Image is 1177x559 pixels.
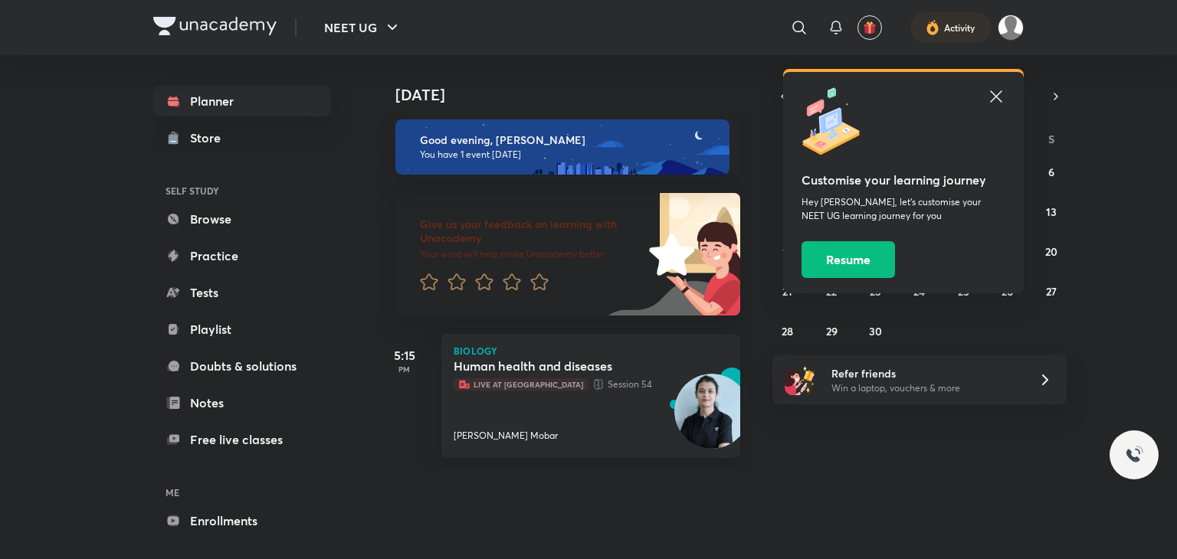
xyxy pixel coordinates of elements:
button: September 7, 2025 [775,199,800,224]
img: evening [395,119,729,175]
a: Free live classes [153,424,331,455]
button: avatar [857,15,882,40]
a: Playlist [153,314,331,345]
img: activity [926,18,939,37]
a: Company Logo [153,17,277,39]
button: September 30, 2025 [864,319,888,343]
button: September 6, 2025 [1039,159,1064,184]
a: Enrollments [153,505,331,536]
p: Session 54 [454,377,694,392]
div: Store [190,129,230,147]
p: [PERSON_NAME] Mobar [454,429,558,443]
p: Hey [PERSON_NAME], let’s customise your NEET UG learning journey for you [802,195,1005,223]
h6: Refer friends [831,365,1020,381]
a: Tests [153,277,331,308]
p: Your word will help make Unacademy better [420,248,644,260]
button: September 20, 2025 [1039,239,1064,263]
abbr: September 26, 2025 [1002,284,1013,299]
h6: Give us your feedback on learning with Unacademy [420,217,644,245]
button: NEET UG [315,12,411,43]
button: September 29, 2025 [819,319,844,343]
abbr: September 6, 2025 [1048,165,1054,179]
a: Practice [153,240,331,271]
abbr: September 28, 2025 [782,324,793,338]
button: September 28, 2025 [775,319,800,343]
img: feedback_image [597,193,740,315]
abbr: September 22, 2025 [826,284,837,299]
h6: SELF STUDY [153,178,331,204]
abbr: September 29, 2025 [826,324,838,338]
abbr: September 23, 2025 [870,284,881,299]
img: referral [785,364,815,395]
button: September 27, 2025 [1039,279,1064,303]
p: Win a laptop, vouchers & more [831,381,1020,395]
h5: Customise your learning journey [802,171,1005,189]
abbr: September 13, 2025 [1046,204,1057,219]
button: September 13, 2025 [1039,199,1064,224]
a: Planner [153,86,331,116]
abbr: September 20, 2025 [1045,244,1057,259]
img: ttu [1125,446,1143,464]
h6: Good evening, [PERSON_NAME] [420,133,716,147]
img: icon [802,87,870,156]
img: Anushka soni [998,15,1024,41]
abbr: September 21, 2025 [782,284,792,299]
button: Resume [802,241,895,278]
abbr: September 27, 2025 [1046,284,1057,299]
h4: [DATE] [395,86,756,104]
h5: Human health and diseases [454,358,644,374]
abbr: September 25, 2025 [958,284,969,299]
button: September 14, 2025 [775,239,800,263]
a: Store [153,123,331,153]
span: Live at [GEOGRAPHIC_DATA] [454,378,588,391]
abbr: Saturday [1048,132,1054,146]
a: Notes [153,387,331,418]
h5: 5:15 [374,346,435,364]
abbr: September 30, 2025 [869,324,882,338]
a: Doubts & solutions [153,351,331,381]
p: PM [374,364,435,374]
h6: ME [153,479,331,505]
abbr: September 24, 2025 [913,284,925,299]
p: You have 1 event [DATE] [420,149,716,161]
p: Biology [454,346,728,355]
a: Browse [153,204,331,234]
abbr: September 14, 2025 [782,244,793,259]
img: Company Logo [153,17,277,35]
button: September 21, 2025 [775,279,800,303]
img: avatar [863,21,877,34]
